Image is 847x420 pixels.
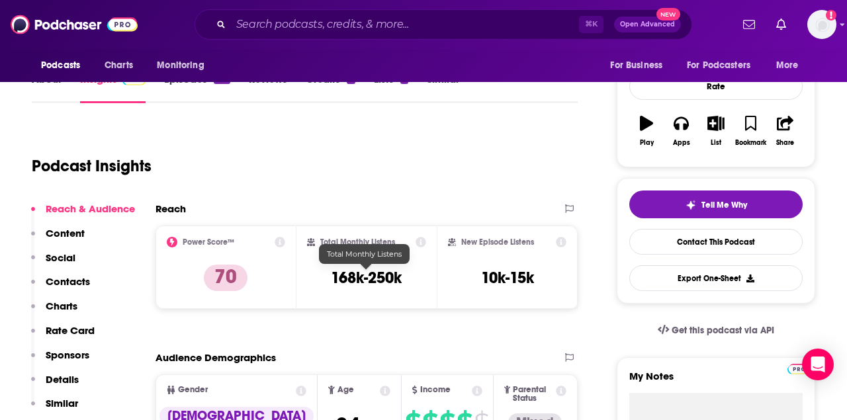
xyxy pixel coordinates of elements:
[31,227,85,251] button: Content
[148,53,221,78] button: open menu
[31,324,95,349] button: Rate Card
[231,14,579,35] input: Search podcasts, credits, & more...
[768,107,803,155] button: Share
[735,139,766,147] div: Bookmark
[32,73,62,103] a: About
[105,56,133,75] span: Charts
[711,139,721,147] div: List
[31,275,90,300] button: Contacts
[420,386,451,394] span: Income
[32,53,97,78] button: open menu
[807,10,836,39] button: Show profile menu
[178,386,208,394] span: Gender
[41,56,80,75] span: Podcasts
[610,56,662,75] span: For Business
[579,16,603,33] span: ⌘ K
[46,300,77,312] p: Charts
[327,249,402,259] span: Total Monthly Listens
[787,362,811,374] a: Pro website
[306,73,355,103] a: Credits9
[678,53,770,78] button: open menu
[733,107,768,155] button: Bookmark
[164,73,230,103] a: Episodes437
[629,73,803,100] div: Rate
[620,21,675,28] span: Open Advanced
[427,73,459,103] a: Similar
[461,237,534,247] h2: New Episode Listens
[157,56,204,75] span: Monitoring
[787,364,811,374] img: Podchaser Pro
[183,237,234,247] h2: Power Score™
[156,351,276,364] h2: Audience Demographics
[738,13,760,36] a: Show notifications dropdown
[46,373,79,386] p: Details
[673,139,690,147] div: Apps
[672,325,774,336] span: Get this podcast via API
[629,229,803,255] a: Contact This Podcast
[614,17,681,32] button: Open AdvancedNew
[601,53,679,78] button: open menu
[771,13,791,36] a: Show notifications dropdown
[701,200,747,210] span: Tell Me Why
[664,107,698,155] button: Apps
[802,349,834,380] div: Open Intercom Messenger
[32,156,152,176] h1: Podcast Insights
[46,227,85,239] p: Content
[629,370,803,393] label: My Notes
[46,397,78,409] p: Similar
[807,10,836,39] span: Logged in as amandalamPR
[686,200,696,210] img: tell me why sparkle
[767,53,815,78] button: open menu
[337,386,354,394] span: Age
[156,202,186,215] h2: Reach
[513,386,553,403] span: Parental Status
[656,8,680,21] span: New
[374,73,408,103] a: Lists9
[31,300,77,324] button: Charts
[46,349,89,361] p: Sponsors
[826,10,836,21] svg: Add a profile image
[331,268,402,288] h3: 168k-250k
[195,9,692,40] div: Search podcasts, credits, & more...
[629,107,664,155] button: Play
[46,275,90,288] p: Contacts
[80,73,146,103] a: InsightsPodchaser Pro
[46,324,95,337] p: Rate Card
[46,251,75,264] p: Social
[11,12,138,37] img: Podchaser - Follow, Share and Rate Podcasts
[629,190,803,218] button: tell me why sparkleTell Me Why
[647,314,785,347] a: Get this podcast via API
[687,56,750,75] span: For Podcasters
[204,265,247,291] p: 70
[699,107,733,155] button: List
[96,53,141,78] a: Charts
[249,73,287,103] a: Reviews
[776,139,794,147] div: Share
[31,251,75,276] button: Social
[481,268,534,288] h3: 10k-15k
[31,373,79,398] button: Details
[46,202,135,215] p: Reach & Audience
[31,202,135,227] button: Reach & Audience
[640,139,654,147] div: Play
[776,56,799,75] span: More
[31,349,89,373] button: Sponsors
[807,10,836,39] img: User Profile
[320,237,395,247] h2: Total Monthly Listens
[629,265,803,291] button: Export One-Sheet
